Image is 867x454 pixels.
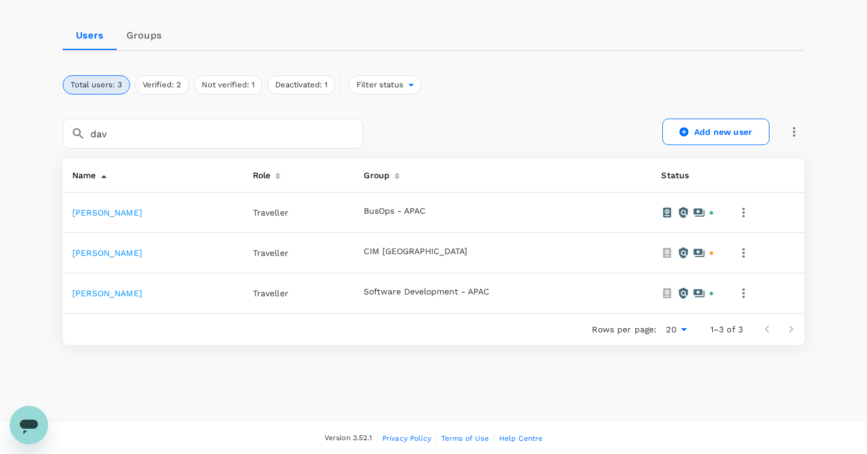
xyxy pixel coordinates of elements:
div: Name [67,163,96,182]
button: Total users: 3 [63,75,130,95]
iframe: Button to launch messaging window [10,406,48,444]
a: Add new user [662,119,769,145]
div: Role [248,163,271,182]
button: Software Development - APAC [364,287,489,297]
a: [PERSON_NAME] [72,208,142,217]
div: Filter status [349,75,421,95]
a: Terms of Use [441,432,489,445]
button: Not verified: 1 [194,75,263,95]
span: Version 3.52.1 [325,432,372,444]
a: Users [63,21,117,50]
div: 20 [661,321,691,338]
a: [PERSON_NAME] [72,288,142,298]
p: 1–3 of 3 [710,323,743,335]
a: [PERSON_NAME] [72,248,142,258]
input: Search for a user [90,119,363,149]
span: Privacy Policy [382,434,431,443]
span: Filter status [349,79,408,91]
span: Traveller [253,208,288,217]
a: Privacy Policy [382,432,431,445]
a: Groups [117,21,171,50]
button: Deactivated: 1 [267,75,335,95]
button: BusOps - APAC [364,207,426,216]
span: Help Centre [499,434,543,443]
span: Terms of Use [441,434,489,443]
div: Group [359,163,390,182]
button: Verified: 2 [135,75,189,95]
span: Traveller [253,248,288,258]
span: Traveller [253,288,288,298]
th: Status [651,158,724,193]
button: CIM [GEOGRAPHIC_DATA] [364,247,467,257]
p: Rows per page: [592,323,656,335]
a: Help Centre [499,432,543,445]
